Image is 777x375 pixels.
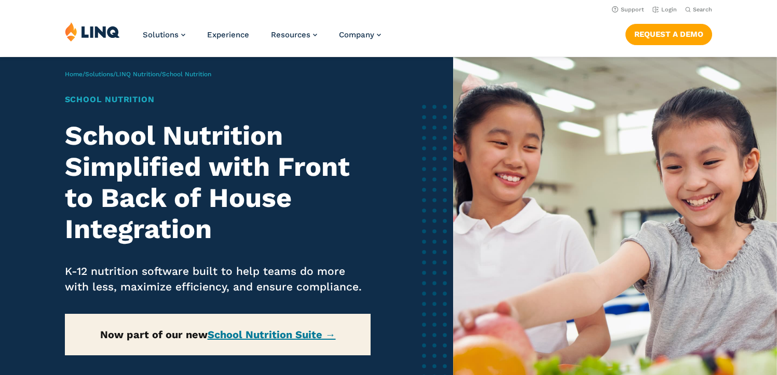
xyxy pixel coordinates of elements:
a: Experience [207,30,249,39]
span: / / / [65,71,211,78]
a: Home [65,71,83,78]
nav: Primary Navigation [143,22,381,56]
nav: Button Navigation [625,22,712,45]
a: Request a Demo [625,24,712,45]
a: Resources [271,30,317,39]
a: LINQ Nutrition [116,71,159,78]
a: Solutions [85,71,113,78]
a: Company [339,30,381,39]
strong: Now part of our new [100,328,336,341]
a: School Nutrition Suite → [208,328,336,341]
span: Resources [271,30,310,39]
button: Open Search Bar [685,6,712,13]
img: LINQ | K‑12 Software [65,22,120,41]
a: Login [652,6,677,13]
h2: School Nutrition Simplified with Front to Back of House Integration [65,120,371,244]
h1: School Nutrition [65,93,371,106]
span: Search [693,6,712,13]
a: Solutions [143,30,185,39]
span: School Nutrition [162,71,211,78]
span: Solutions [143,30,179,39]
p: K-12 nutrition software built to help teams do more with less, maximize efficiency, and ensure co... [65,263,371,295]
a: Support [612,6,644,13]
span: Company [339,30,374,39]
